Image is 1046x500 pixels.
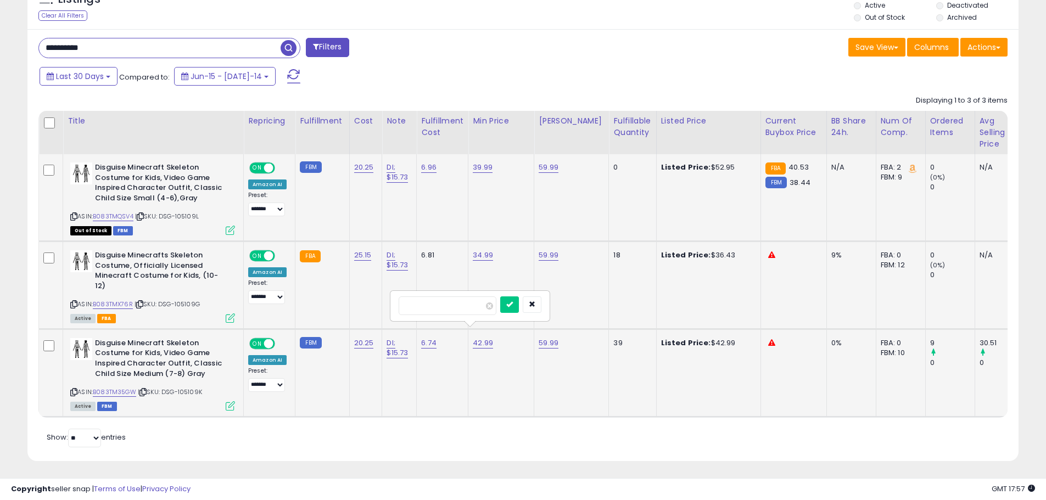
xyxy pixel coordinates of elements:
[881,338,917,348] div: FBA: 0
[300,250,320,262] small: FBA
[119,72,170,82] span: Compared to:
[473,162,493,173] a: 39.99
[300,161,321,173] small: FBM
[135,212,199,221] span: | SKU: DSG-105109L
[138,387,202,396] span: | SKU: DSG-105109K
[613,250,647,260] div: 18
[68,115,239,127] div: Title
[38,10,87,21] div: Clear All Filters
[980,250,1016,260] div: N/A
[765,162,786,175] small: FBA
[273,164,291,173] span: OFF
[930,338,975,348] div: 9
[11,484,191,495] div: seller snap | |
[831,162,868,172] div: N/A
[788,162,809,172] span: 40.53
[473,338,493,349] a: 42.99
[300,115,344,127] div: Fulfillment
[387,338,408,358] a: DI; $15.73
[70,338,92,360] img: 41KRoJH-FWL._SL40_.jpg
[250,164,264,173] span: ON
[831,250,868,260] div: 9%
[248,279,287,304] div: Preset:
[421,338,437,349] a: 6.74
[661,250,752,260] div: $36.43
[70,250,92,272] img: 41KRoJH-FWL._SL40_.jpg
[306,38,349,57] button: Filters
[97,314,116,323] span: FBA
[930,173,946,182] small: (0%)
[947,1,988,10] label: Deactivated
[930,261,946,269] small: (0%)
[661,250,711,260] b: Listed Price:
[881,260,917,270] div: FBM: 12
[113,226,133,235] span: FBM
[539,162,558,173] a: 59.99
[273,339,291,349] span: OFF
[980,162,1016,172] div: N/A
[191,71,262,82] span: Jun-15 - [DATE]-14
[354,115,378,127] div: Cost
[539,115,604,127] div: [PERSON_NAME]
[387,115,412,127] div: Note
[70,250,235,322] div: ASIN:
[765,177,787,188] small: FBM
[70,162,235,234] div: ASIN:
[613,338,647,348] div: 39
[70,226,111,235] span: All listings that are currently out of stock and unavailable for purchase on Amazon
[354,250,372,261] a: 25.15
[613,162,647,172] div: 0
[930,250,975,260] div: 0
[930,162,975,172] div: 0
[248,267,287,277] div: Amazon AI
[831,115,871,138] div: BB Share 24h.
[907,38,959,57] button: Columns
[947,13,977,22] label: Archived
[960,38,1008,57] button: Actions
[848,38,905,57] button: Save View
[248,115,290,127] div: Repricing
[93,212,133,221] a: B083TMQSV4
[930,115,970,138] div: Ordered Items
[421,115,463,138] div: Fulfillment Cost
[93,300,133,309] a: B083TMX76R
[539,250,558,261] a: 59.99
[421,162,437,173] a: 6.96
[94,484,141,494] a: Terms of Use
[70,402,96,411] span: All listings currently available for purchase on Amazon
[248,367,287,392] div: Preset:
[473,115,529,127] div: Min Price
[56,71,104,82] span: Last 30 Days
[790,177,810,188] span: 38.44
[881,115,921,138] div: Num of Comp.
[70,162,92,184] img: 41KRoJH-FWL._SL40_.jpg
[765,115,822,138] div: Current Buybox Price
[865,1,885,10] label: Active
[95,338,228,381] b: Disguise Minecraft Skeleton Costume for Kids, Video Game Inspired Character Outfit, Classic Child...
[930,270,975,280] div: 0
[273,251,291,261] span: OFF
[661,338,752,348] div: $42.99
[661,115,756,127] div: Listed Price
[387,162,408,183] a: DI; $15.73
[881,250,917,260] div: FBA: 0
[135,300,200,308] span: | SKU: DSG-105109G
[40,67,118,86] button: Last 30 Days
[831,338,868,348] div: 0%
[881,162,917,172] div: FBA: 2
[930,182,975,192] div: 0
[97,402,117,411] span: FBM
[70,314,96,323] span: All listings currently available for purchase on Amazon
[11,484,51,494] strong: Copyright
[881,348,917,358] div: FBM: 10
[980,115,1020,150] div: Avg Selling Price
[250,251,264,261] span: ON
[387,250,408,271] a: DI; $15.73
[930,358,975,368] div: 0
[661,162,711,172] b: Listed Price:
[95,250,228,294] b: Disguise Minecrafts Skeleton Costume, Officially Licensed Minecraft Costume for Kids, (10-12)
[93,387,136,397] a: B083TM35GW
[142,484,191,494] a: Privacy Policy
[47,432,126,442] span: Show: entries
[914,42,949,53] span: Columns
